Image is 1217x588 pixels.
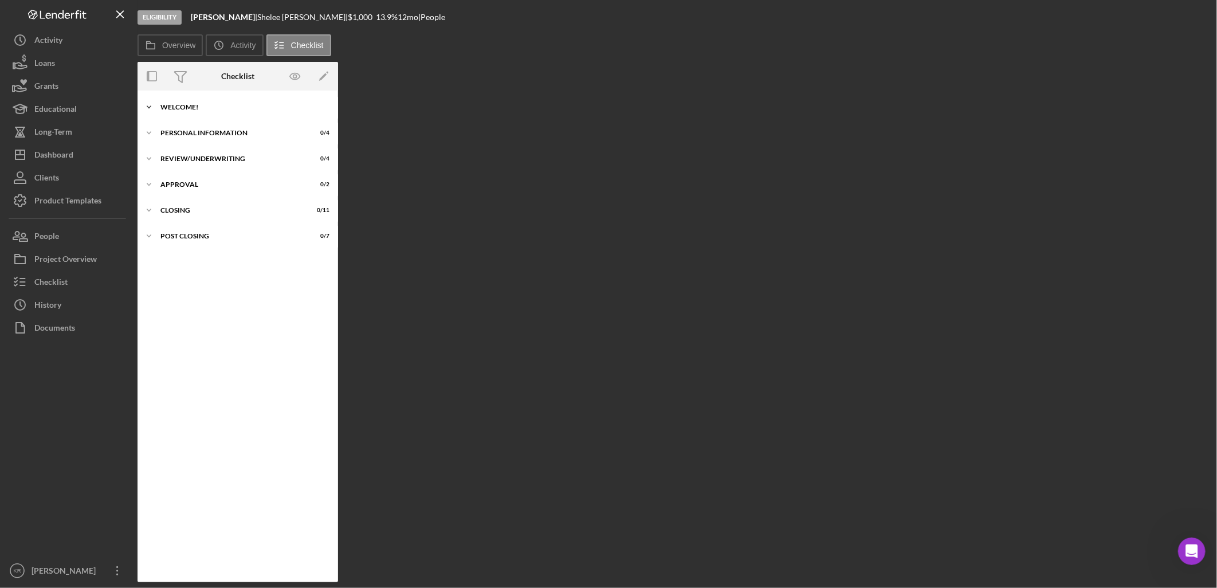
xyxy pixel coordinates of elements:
[9,91,220,126] div: Karen says…
[13,568,21,574] text: KR
[18,132,179,154] div: One of our teammates will reply as soon as they can.
[6,166,132,189] button: Clients
[376,13,398,22] div: 13.9 %
[79,301,187,311] span: More in the Help Center
[257,13,348,22] div: Shelee [PERSON_NAME] |
[73,366,82,375] button: Start recording
[36,231,219,261] div: Resend Client Invitations
[348,12,372,22] span: $1,000
[81,14,127,26] p: Back [DATE]
[70,99,211,108] a: [EMAIL_ADDRESS][DOMAIN_NAME]
[6,248,132,271] button: Project Overview
[221,72,254,81] div: Checklist
[29,559,103,585] div: [PERSON_NAME]
[138,34,203,56] button: Overview
[18,169,179,191] div: In the meantime, these articles might help:
[9,162,220,199] div: Operator says…
[34,143,73,169] div: Dashboard
[6,271,132,293] button: Checklist
[49,6,67,25] img: Profile image for Christina
[6,225,132,248] button: People
[18,366,27,375] button: Emoji picker
[309,155,329,162] div: 0 / 4
[34,293,61,319] div: History
[6,97,132,120] button: Educational
[6,559,132,582] button: KR[PERSON_NAME]
[160,155,301,162] div: Review/Underwriting
[418,13,445,22] div: | People
[47,211,115,220] strong: Exporting Data
[34,189,101,215] div: Product Templates
[18,41,179,75] div: Please list the specific email accounts, including those of your clients, where you see the issue...
[36,292,219,320] a: More in the Help Center
[160,181,301,188] div: Approval
[9,125,188,161] div: One of our teammates will reply as soon as they can.
[10,342,219,362] textarea: Message…
[34,120,72,146] div: Long-Term
[160,104,324,111] div: Welcome!
[9,34,188,82] div: Please list the specific email accounts, including those of your clients, where you see the issue...
[160,233,301,240] div: Post Closing
[34,271,68,296] div: Checklist
[206,34,263,56] button: Activity
[197,362,215,380] button: Send a message…
[6,75,132,97] button: Grants
[191,13,257,22] div: |
[291,41,324,50] label: Checklist
[160,207,301,214] div: Closing
[6,293,132,316] button: History
[6,143,132,166] button: Dashboard
[34,248,97,273] div: Project Overview
[6,29,132,52] a: Activity
[34,75,58,100] div: Grants
[72,6,113,14] h1: Lenderfit
[36,366,45,375] button: Gif picker
[179,5,201,26] button: Home
[33,6,51,25] img: Profile image for Allison
[61,91,220,116] div: [EMAIL_ADDRESS][DOMAIN_NAME]
[398,13,418,22] div: 12 mo
[36,201,219,231] div: Exporting Data
[309,130,329,136] div: 0 / 4
[266,34,331,56] button: Checklist
[34,166,59,192] div: Clients
[309,181,329,188] div: 0 / 2
[309,207,329,214] div: 0 / 11
[34,52,55,77] div: Loans
[6,52,132,75] button: Loans
[6,189,132,212] button: Product Templates
[34,225,59,250] div: People
[162,41,195,50] label: Overview
[47,272,124,281] strong: Archive a Project
[160,130,301,136] div: Personal Information
[47,241,161,250] strong: Resend Client Invitations
[9,34,220,91] div: Operator says…
[34,97,77,123] div: Educational
[201,5,222,25] div: Close
[138,10,182,25] div: Eligibility
[230,41,256,50] label: Activity
[9,200,220,334] div: Operator says…
[6,120,132,143] button: Long-Term
[34,316,75,342] div: Documents
[6,316,132,339] button: Documents
[1178,538,1206,565] iframe: Intercom live chat
[9,162,188,198] div: In the meantime, these articles might help:
[7,5,29,26] button: go back
[34,29,62,54] div: Activity
[309,233,329,240] div: 0 / 7
[9,125,220,162] div: Operator says…
[54,366,64,375] button: Upload attachment
[36,261,219,292] div: Archive a Project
